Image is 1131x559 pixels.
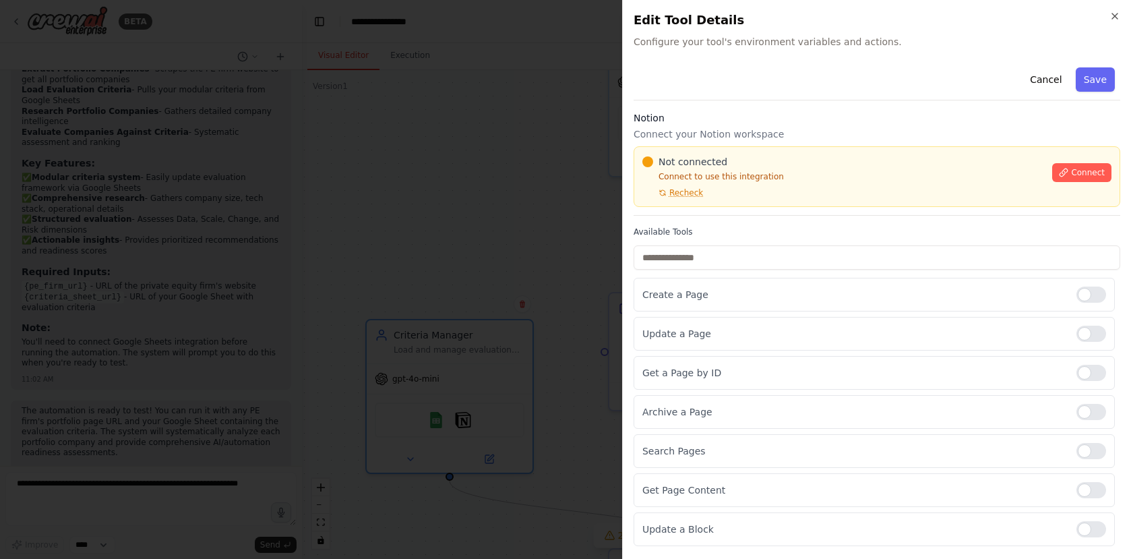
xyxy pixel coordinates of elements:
p: Update a Block [642,523,1066,536]
span: Recheck [669,187,703,198]
p: Search Pages [642,444,1066,458]
p: Archive a Page [642,405,1066,419]
h3: Notion [634,111,1120,125]
span: Configure your tool's environment variables and actions. [634,35,1120,49]
span: Connect [1071,167,1105,178]
p: Get Page Content [642,483,1066,497]
p: Connect to use this integration [642,171,1044,182]
button: Connect [1052,163,1111,182]
span: Not connected [659,155,727,169]
h2: Edit Tool Details [634,11,1120,30]
button: Recheck [642,187,703,198]
label: Available Tools [634,227,1120,237]
p: Update a Page [642,327,1066,341]
p: Create a Page [642,288,1066,301]
p: Get a Page by ID [642,366,1066,380]
p: Connect your Notion workspace [634,127,1120,141]
button: Save [1076,67,1115,92]
button: Cancel [1022,67,1070,92]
